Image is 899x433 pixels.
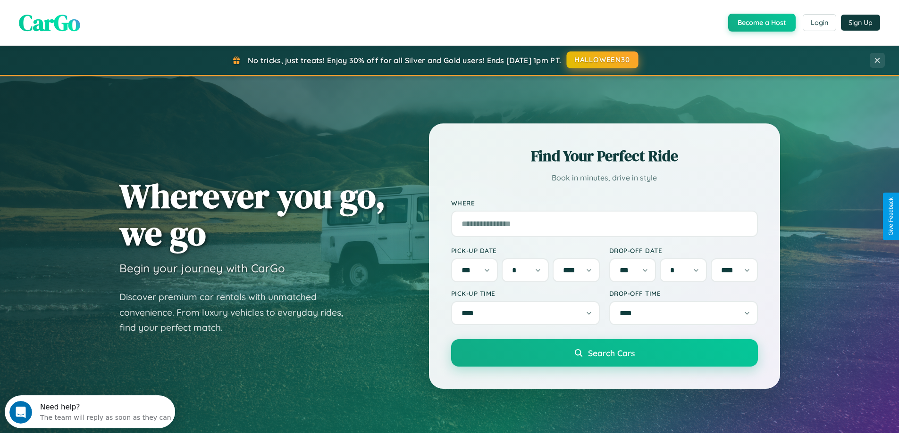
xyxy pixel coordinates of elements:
[451,199,758,207] label: Where
[451,246,600,254] label: Pick-up Date
[841,15,880,31] button: Sign Up
[9,401,32,424] iframe: Intercom live chat
[609,246,758,254] label: Drop-off Date
[35,16,167,25] div: The team will reply as soon as they can
[609,289,758,297] label: Drop-off Time
[588,348,635,358] span: Search Cars
[119,261,285,275] h3: Begin your journey with CarGo
[451,339,758,367] button: Search Cars
[248,56,561,65] span: No tricks, just treats! Enjoy 30% off for all Silver and Gold users! Ends [DATE] 1pm PT.
[451,171,758,185] p: Book in minutes, drive in style
[119,289,355,335] p: Discover premium car rentals with unmatched convenience. From luxury vehicles to everyday rides, ...
[119,177,386,252] h1: Wherever you go, we go
[35,8,167,16] div: Need help?
[803,14,836,31] button: Login
[451,146,758,166] h2: Find Your Perfect Ride
[567,51,639,68] button: HALLOWEEN30
[5,395,175,428] iframe: Intercom live chat discovery launcher
[888,197,894,236] div: Give Feedback
[451,289,600,297] label: Pick-up Time
[19,7,80,38] span: CarGo
[728,14,796,32] button: Become a Host
[4,4,176,30] div: Open Intercom Messenger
